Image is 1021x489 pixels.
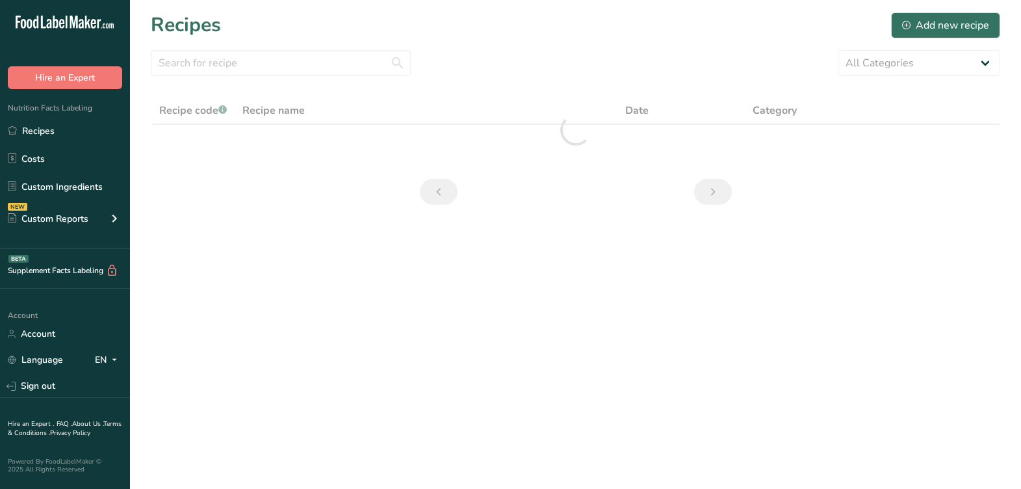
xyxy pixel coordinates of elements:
[8,66,122,89] button: Hire an Expert
[151,50,411,76] input: Search for recipe
[95,352,122,368] div: EN
[8,419,122,438] a: Terms & Conditions .
[50,429,90,438] a: Privacy Policy
[420,179,458,205] a: Previous page
[72,419,103,429] a: About Us .
[151,10,221,40] h1: Recipes
[8,212,88,226] div: Custom Reports
[891,12,1000,38] button: Add new recipe
[57,419,72,429] a: FAQ .
[694,179,732,205] a: Next page
[902,18,989,33] div: Add new recipe
[8,458,122,473] div: Powered By FoodLabelMaker © 2025 All Rights Reserved
[8,419,54,429] a: Hire an Expert .
[8,255,29,263] div: BETA
[8,203,27,211] div: NEW
[8,349,63,371] a: Language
